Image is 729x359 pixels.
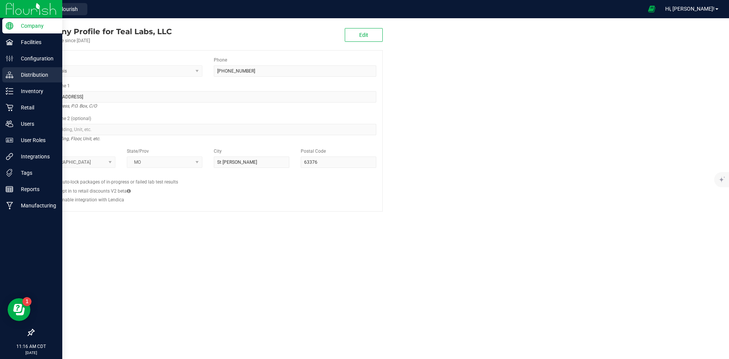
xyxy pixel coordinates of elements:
label: City [214,148,222,155]
p: [DATE] [3,350,59,356]
p: Inventory [13,87,59,96]
input: (123) 456-7890 [214,65,376,77]
i: Street address, P.O. Box, C/O [40,101,97,111]
label: Auto-lock packages of in-progress or failed lab test results [60,179,178,185]
inline-svg: Tags [6,169,13,177]
div: Teal Labs, LLC [33,26,172,37]
input: City [214,157,289,168]
p: Distribution [13,70,59,79]
label: State/Prov [127,148,149,155]
inline-svg: Company [6,22,13,30]
h2: Configs [40,174,376,179]
inline-svg: Manufacturing [6,202,13,209]
label: Phone [214,57,227,63]
input: Postal Code [301,157,376,168]
p: Tags [13,168,59,177]
p: Integrations [13,152,59,161]
inline-svg: Reports [6,185,13,193]
inline-svg: Configuration [6,55,13,62]
p: User Roles [13,136,59,145]
p: Company [13,21,59,30]
i: Suite, Building, Floor, Unit, etc. [40,134,100,143]
iframe: Resource center unread badge [22,297,32,306]
input: Suite, Building, Unit, etc. [40,124,376,135]
inline-svg: User Roles [6,136,13,144]
span: Edit [359,32,368,38]
span: Hi, [PERSON_NAME]! [665,6,715,12]
label: Address Line 2 (optional) [40,115,91,122]
label: Enable integration with Lendica [60,196,124,203]
label: Opt in to retail discounts V2 beta [60,188,131,195]
p: Users [13,119,59,128]
inline-svg: Facilities [6,38,13,46]
button: Edit [345,28,383,42]
inline-svg: Users [6,120,13,128]
p: 11:16 AM CDT [3,343,59,350]
iframe: Resource center [8,298,30,321]
p: Facilities [13,38,59,47]
div: Account active since [DATE] [33,37,172,44]
inline-svg: Integrations [6,153,13,160]
inline-svg: Inventory [6,87,13,95]
p: Retail [13,103,59,112]
inline-svg: Retail [6,104,13,111]
p: Reports [13,185,59,194]
inline-svg: Distribution [6,71,13,79]
p: Configuration [13,54,59,63]
label: Postal Code [301,148,326,155]
span: Open Ecommerce Menu [643,2,660,16]
p: Manufacturing [13,201,59,210]
input: Address [40,91,376,103]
